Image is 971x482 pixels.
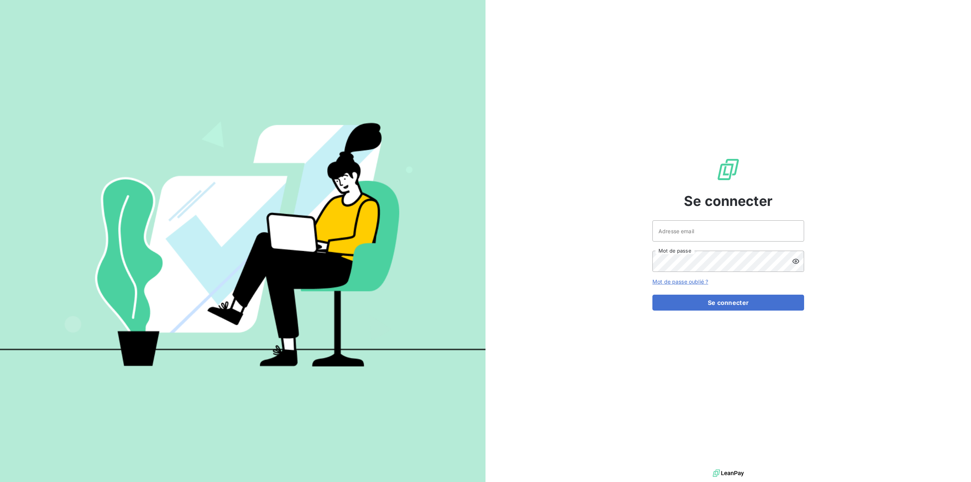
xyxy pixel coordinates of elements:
[652,220,804,242] input: placeholder
[713,468,744,479] img: logo
[652,295,804,311] button: Se connecter
[684,191,773,211] span: Se connecter
[652,278,708,285] a: Mot de passe oublié ?
[716,157,740,182] img: Logo LeanPay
